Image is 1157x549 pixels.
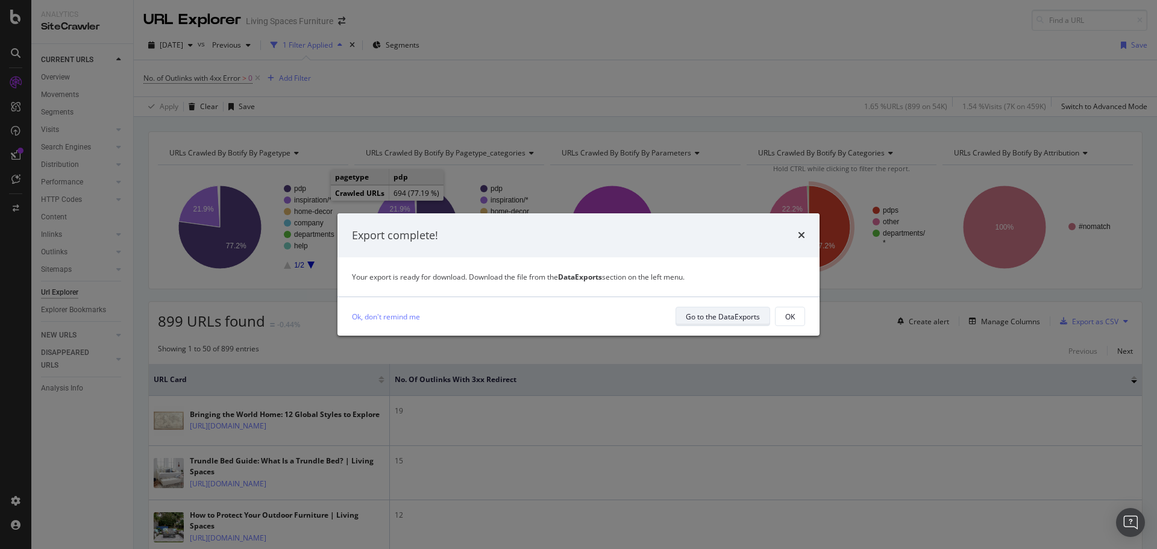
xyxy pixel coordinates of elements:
button: OK [775,307,805,326]
div: OK [785,312,795,322]
div: modal [337,213,820,336]
div: Your export is ready for download. Download the file from the [352,272,805,282]
strong: DataExports [558,272,602,282]
button: Go to the DataExports [676,307,770,326]
span: section on the left menu. [558,272,685,282]
div: Export complete! [352,228,438,243]
a: Ok, don't remind me [352,310,420,323]
div: Open Intercom Messenger [1116,508,1145,537]
div: times [798,228,805,243]
div: Go to the DataExports [686,312,760,322]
